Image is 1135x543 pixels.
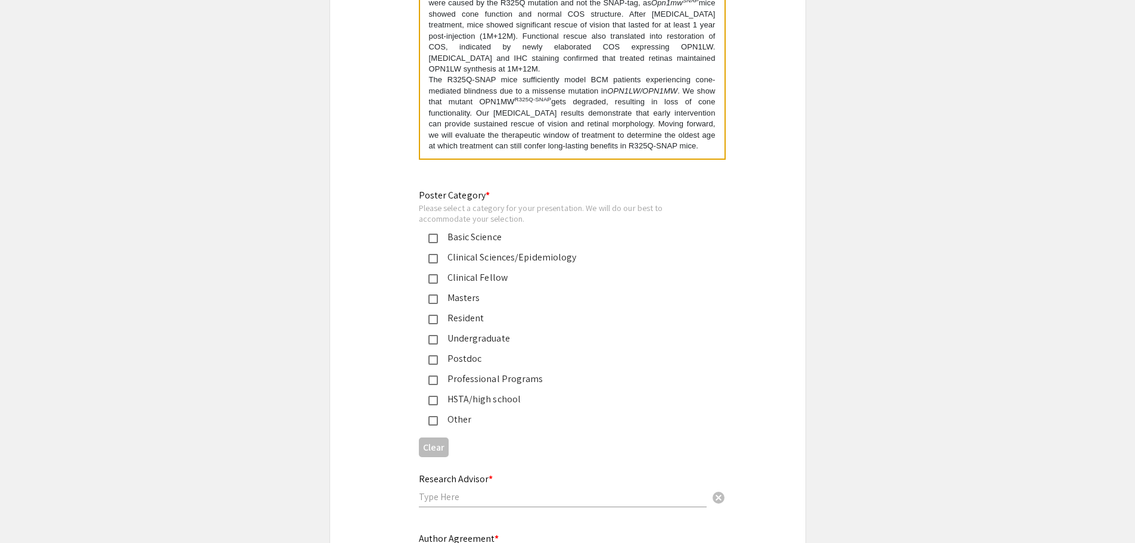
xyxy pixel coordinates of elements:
button: Clear [419,437,449,457]
div: HSTA/high school [438,392,688,407]
input: Type Here [419,491,707,503]
div: Professional Programs [438,372,688,386]
div: Resident [438,311,688,325]
sup: R325Q-SNAP [515,96,552,103]
div: Other [438,412,688,427]
div: Clinical Sciences/Epidemiology [438,250,688,265]
div: Clinical Fellow [438,271,688,285]
div: Basic Science [438,230,688,244]
div: Masters [438,291,688,305]
iframe: Chat [9,489,51,534]
p: The R325Q-SNAP mice sufficiently model BCM patients experiencing cone-mediated blindness due to a... [429,75,716,151]
div: Postdoc [438,352,688,366]
button: Clear [707,485,730,509]
em: OPN1LW/OPN1MW [607,86,677,95]
div: Please select a category for your presentation. We will do our best to accommodate your selection. [419,203,698,224]
div: Undergraduate [438,331,688,346]
mat-label: Poster Category [419,189,490,201]
span: cancel [711,491,726,505]
mat-label: Research Advisor [419,473,493,485]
